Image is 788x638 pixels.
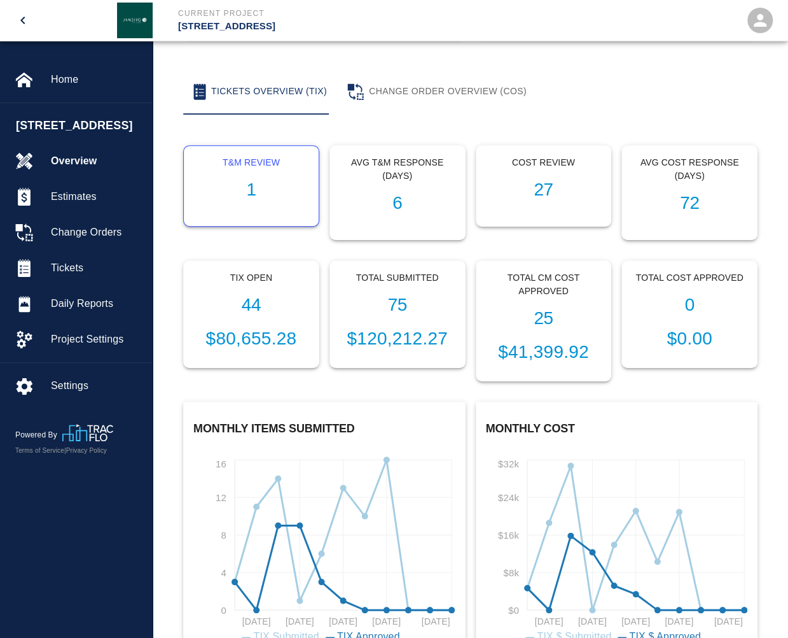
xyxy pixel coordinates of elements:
[194,271,308,285] p: Tix Open
[51,332,142,347] span: Project Settings
[221,529,227,540] tspan: 8
[724,577,788,638] iframe: Chat Widget
[340,325,455,352] p: $120,212.27
[193,422,455,436] h2: Monthly Items Submitted
[534,616,563,627] tspan: [DATE]
[632,156,747,183] p: Avg Cost Response (Days)
[221,567,227,578] tspan: 4
[117,3,153,38] img: Janeiro Inc
[497,458,518,469] tspan: $32k
[16,117,146,134] span: [STREET_ADDRESS]
[221,604,227,615] tspan: 0
[632,295,747,316] h1: 0
[194,156,308,169] p: T&M Review
[51,260,142,276] span: Tickets
[487,156,601,169] p: Cost Review
[62,424,113,441] img: TracFlo
[51,225,142,240] span: Change Orders
[51,153,142,169] span: Overview
[621,616,650,627] tspan: [DATE]
[178,8,463,19] p: Current Project
[66,447,107,454] a: Privacy Policy
[242,616,271,627] tspan: [DATE]
[340,295,455,316] h1: 75
[337,69,537,115] button: Change Order Overview (COS)
[194,180,308,201] h1: 1
[340,193,455,214] h1: 6
[714,616,742,627] tspan: [DATE]
[64,447,66,454] span: |
[487,339,601,365] p: $41,399.92
[329,616,357,627] tspan: [DATE]
[51,189,142,204] span: Estimates
[577,616,606,627] tspan: [DATE]
[51,72,142,87] span: Home
[340,156,455,183] p: Avg T&M Response (Days)
[15,447,64,454] a: Terms of Service
[632,193,747,214] h1: 72
[51,296,142,311] span: Daily Reports
[340,271,455,285] p: Total Submitted
[15,429,62,441] p: Powered By
[51,378,142,393] span: Settings
[632,325,747,352] p: $0.00
[632,271,747,285] p: Total Cost Approved
[372,616,401,627] tspan: [DATE]
[486,422,748,436] h2: Monthly Cost
[178,19,463,34] p: [STREET_ADDRESS]
[503,567,519,578] tspan: $8k
[422,616,450,627] tspan: [DATE]
[497,529,518,540] tspan: $16k
[487,271,601,298] p: Total CM Cost Approved
[216,458,226,469] tspan: 16
[665,616,693,627] tspan: [DATE]
[194,295,308,316] h1: 44
[216,492,226,502] tspan: 12
[497,492,518,502] tspan: $24k
[286,616,314,627] tspan: [DATE]
[508,604,519,615] tspan: $0
[8,5,38,36] button: open drawer
[487,180,601,201] h1: 27
[487,308,601,329] h1: 25
[183,69,337,115] button: Tickets Overview (TIX)
[194,325,308,352] p: $80,655.28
